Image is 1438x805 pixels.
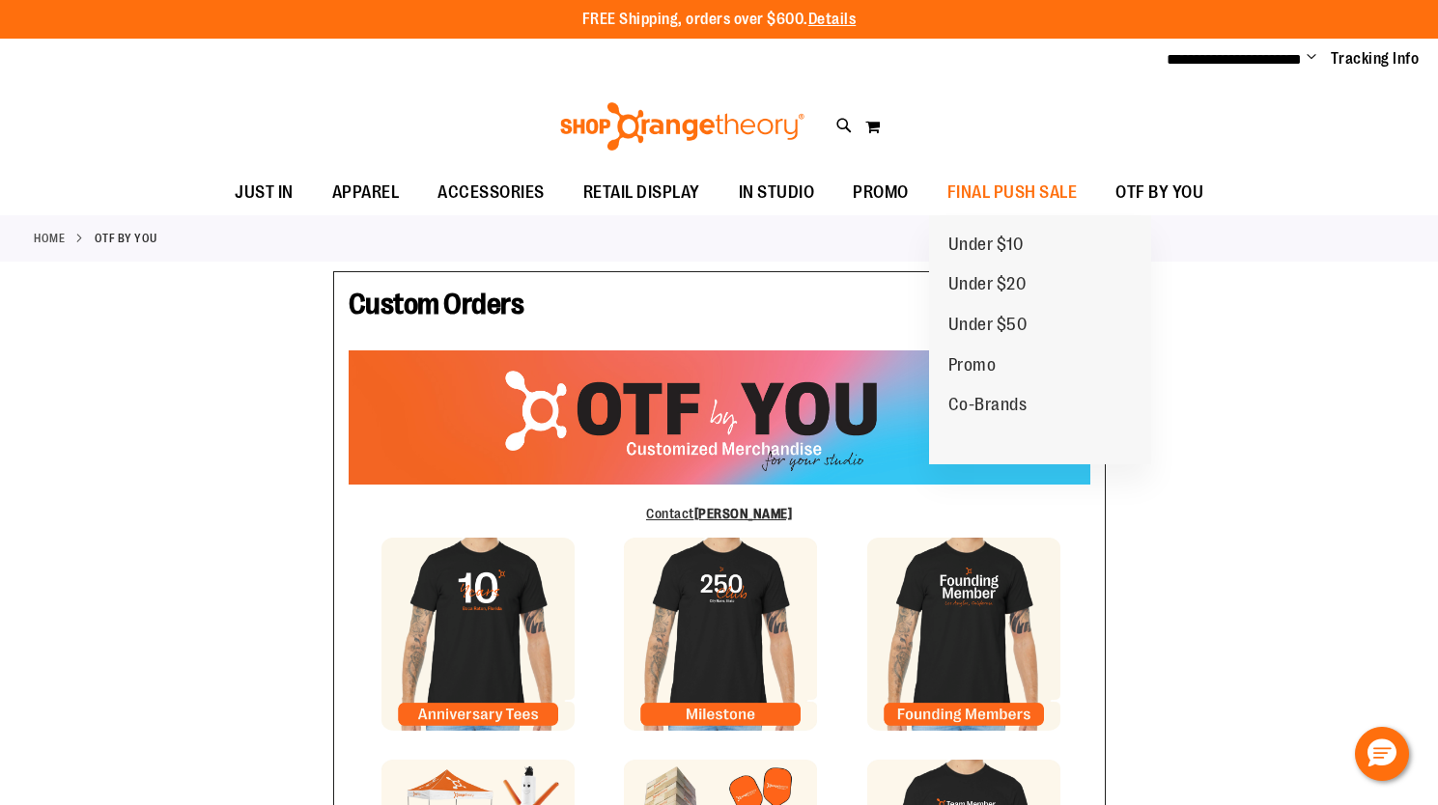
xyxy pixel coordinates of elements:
[624,538,817,731] img: Milestone Tile
[1096,171,1223,214] a: OTF BY YOU
[332,171,400,214] span: APPAREL
[418,171,564,215] a: ACCESSORIES
[1307,49,1316,69] button: Account menu
[235,171,294,214] span: JUST IN
[928,171,1097,215] a: FINAL PUSH SALE
[564,171,719,215] a: RETAIL DISPLAY
[313,171,419,215] a: APPAREL
[929,215,1151,465] ul: FINAL PUSH SALE
[948,235,1024,259] span: Under $10
[929,264,1046,305] a: Under $20
[349,350,1090,484] img: OTF Custom Orders
[948,355,997,379] span: Promo
[557,102,807,151] img: Shop Orangetheory
[867,538,1060,731] img: Founding Member Tile
[948,395,1028,419] span: Co-Brands
[694,506,793,521] b: [PERSON_NAME]
[739,171,815,214] span: IN STUDIO
[719,171,834,215] a: IN STUDIO
[929,346,1016,386] a: Promo
[1331,48,1420,69] a: Tracking Info
[929,385,1047,426] a: Co-Brands
[808,11,857,28] a: Details
[646,506,792,521] a: Contact[PERSON_NAME]
[349,287,1090,331] h1: Custom Orders
[1115,171,1203,214] span: OTF BY YOU
[929,225,1043,265] a: Under $10
[95,230,157,247] strong: OTF By You
[948,274,1027,298] span: Under $20
[947,171,1078,214] span: FINAL PUSH SALE
[948,315,1028,339] span: Under $50
[34,230,65,247] a: Home
[215,171,313,215] a: JUST IN
[583,171,700,214] span: RETAIL DISPLAY
[582,9,857,31] p: FREE Shipping, orders over $600.
[437,171,545,214] span: ACCESSORIES
[853,171,909,214] span: PROMO
[1355,727,1409,781] button: Hello, have a question? Let’s chat.
[381,538,575,731] img: Anniversary Tile
[929,305,1047,346] a: Under $50
[833,171,928,215] a: PROMO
